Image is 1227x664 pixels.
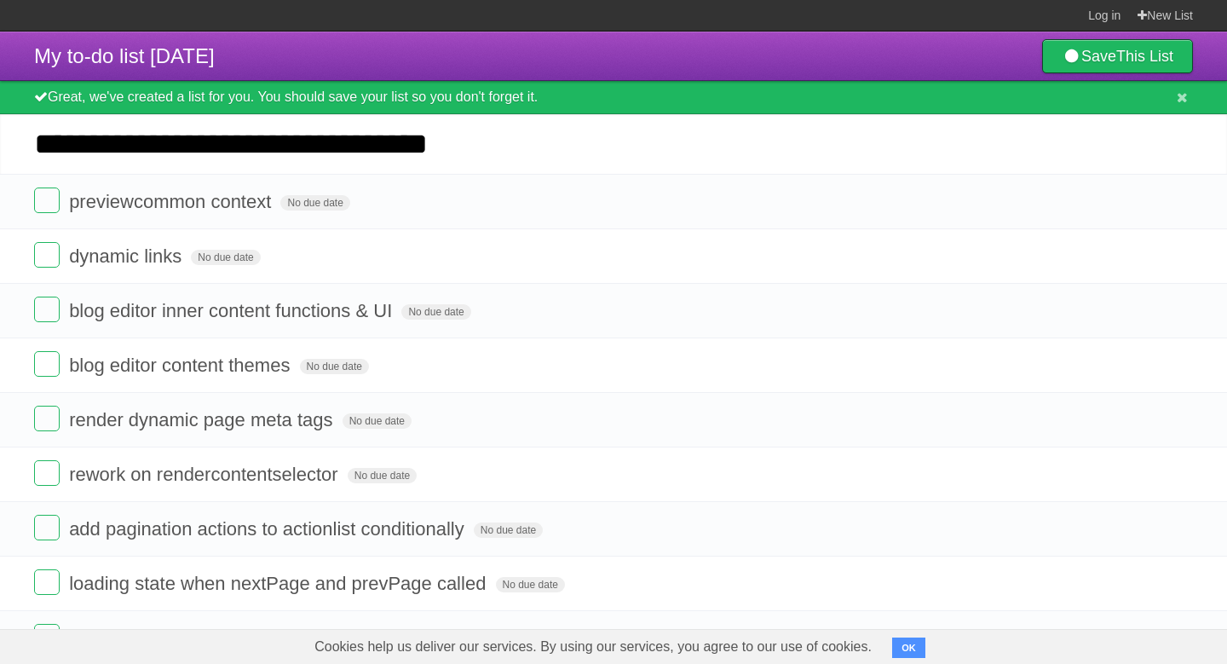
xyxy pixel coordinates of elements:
span: No due date [348,468,417,483]
a: SaveThis List [1042,39,1193,73]
span: rework on rendercontentselector [69,464,343,485]
span: No due date [300,359,369,374]
span: add pagination actions to actionlist conditionally [69,518,469,540]
span: No due date [343,413,412,429]
span: blog editor inner content functions & UI [69,300,396,321]
span: No due date [401,304,470,320]
span: No due date [280,195,349,211]
label: Done [34,297,60,322]
span: loading state when nextPage and prevPage called [69,573,490,594]
label: Done [34,624,60,650]
label: Done [34,515,60,540]
label: Done [34,406,60,431]
span: No due date [496,577,565,592]
button: OK [892,638,925,658]
span: No due date [474,523,543,538]
span: dynamic links [69,245,186,267]
label: Done [34,242,60,268]
span: My to-do list [DATE] [34,44,215,67]
span: render dynamic page meta tags [69,409,337,430]
span: blog editor content themes [69,355,294,376]
label: Done [34,188,60,213]
span: blog cms settings panel UI [69,627,293,649]
label: Done [34,460,60,486]
span: No due date [191,250,260,265]
span: previewcommon context [69,191,275,212]
label: Done [34,569,60,595]
label: Done [34,351,60,377]
b: This List [1116,48,1173,65]
span: Cookies help us deliver our services. By using our services, you agree to our use of cookies. [297,630,889,664]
